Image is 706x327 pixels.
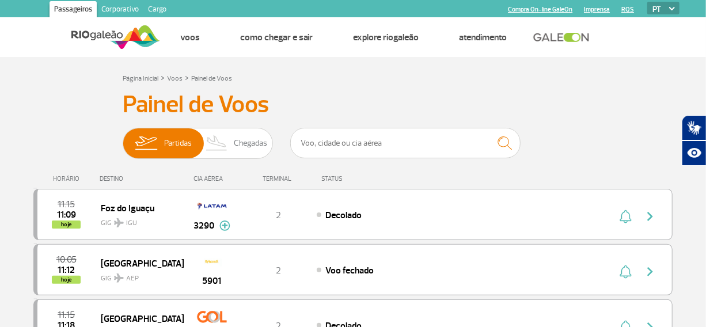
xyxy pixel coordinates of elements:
[234,128,267,158] span: Chegadas
[584,6,610,13] a: Imprensa
[58,266,75,274] span: 2025-08-25 11:12:00
[126,218,137,229] span: IGU
[508,6,572,13] a: Compra On-line GaleOn
[325,210,362,221] span: Decolado
[185,71,189,84] a: >
[620,265,632,279] img: sino-painel-voo.svg
[240,32,313,43] a: Como chegar e sair
[643,265,657,279] img: seta-direita-painel-voo.svg
[325,265,374,276] span: Voo fechado
[290,128,521,158] input: Voo, cidade ou cia aérea
[682,115,706,140] button: Abrir tradutor de língua de sinais.
[682,140,706,166] button: Abrir recursos assistivos.
[183,175,241,182] div: CIA AÉREA
[126,273,139,284] span: AEP
[200,128,234,158] img: slider-desembarque
[123,90,583,119] h3: Painel de Voos
[101,256,174,271] span: [GEOGRAPHIC_DATA]
[58,200,75,208] span: 2025-08-25 11:15:00
[101,267,174,284] span: GIG
[128,128,164,158] img: slider-embarque
[161,71,165,84] a: >
[191,74,232,83] a: Painel de Voos
[620,210,632,223] img: sino-painel-voo.svg
[101,212,174,229] span: GIG
[460,32,507,43] a: Atendimento
[194,219,215,233] span: 3290
[143,1,171,20] a: Cargo
[276,210,281,221] span: 2
[101,311,174,326] span: [GEOGRAPHIC_DATA]
[219,220,230,231] img: mais-info-painel-voo.svg
[167,74,183,83] a: Voos
[643,210,657,223] img: seta-direita-painel-voo.svg
[57,211,76,219] span: 2025-08-25 11:09:00
[682,115,706,166] div: Plugin de acessibilidade da Hand Talk.
[621,6,634,13] a: RQS
[276,265,281,276] span: 2
[180,32,200,43] a: Voos
[114,218,124,227] img: destiny_airplane.svg
[101,200,174,215] span: Foz do Iguaçu
[354,32,419,43] a: Explore RIOgaleão
[52,220,81,229] span: hoje
[164,128,192,158] span: Partidas
[114,273,124,283] img: destiny_airplane.svg
[58,311,75,319] span: 2025-08-25 11:15:00
[316,175,409,182] div: STATUS
[50,1,97,20] a: Passageiros
[37,175,100,182] div: HORÁRIO
[100,175,184,182] div: DESTINO
[52,276,81,284] span: hoje
[97,1,143,20] a: Corporativo
[241,175,316,182] div: TERMINAL
[56,256,77,264] span: 2025-08-25 10:05:00
[123,74,158,83] a: Página Inicial
[203,274,222,288] span: 5901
